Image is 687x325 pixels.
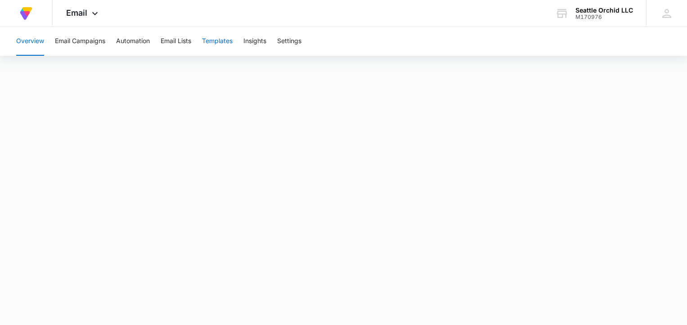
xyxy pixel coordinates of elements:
[16,27,44,56] button: Overview
[55,27,105,56] button: Email Campaigns
[277,27,301,56] button: Settings
[18,5,34,22] img: Volusion
[575,14,633,20] div: account id
[161,27,191,56] button: Email Lists
[66,8,87,18] span: Email
[575,7,633,14] div: account name
[202,27,233,56] button: Templates
[116,27,150,56] button: Automation
[243,27,266,56] button: Insights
